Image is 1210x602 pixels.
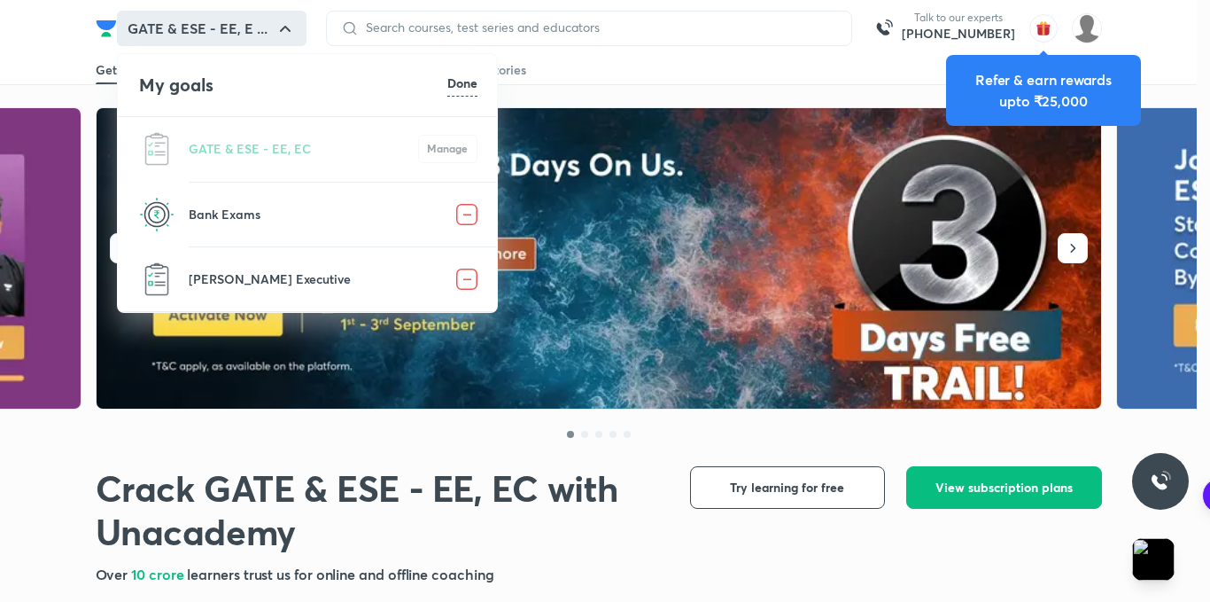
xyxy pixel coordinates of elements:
img: AAI - Jr. Executive [139,262,175,297]
p: Bank Exams [189,205,456,223]
p: [PERSON_NAME] Executive [189,270,456,288]
h4: My goals [139,72,447,98]
h6: Done [447,74,477,92]
img: remove [456,204,477,225]
img: Bank Exams [139,197,175,232]
img: remove [456,269,477,290]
